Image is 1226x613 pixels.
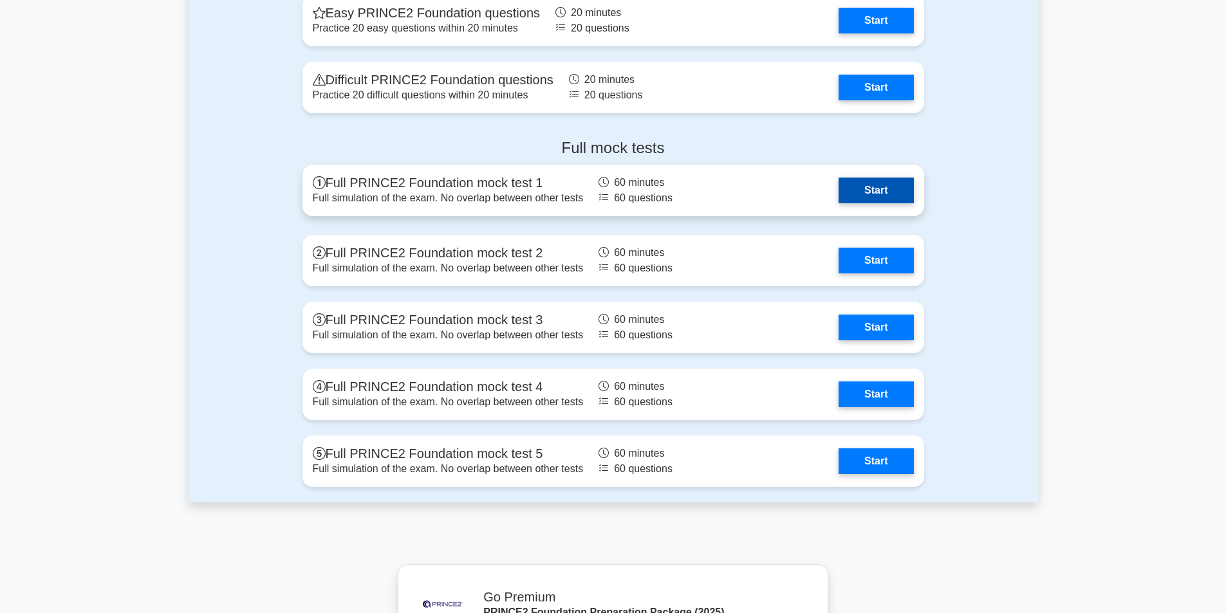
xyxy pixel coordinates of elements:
[839,8,913,33] a: Start
[839,75,913,100] a: Start
[839,315,913,340] a: Start
[302,139,924,158] h4: Full mock tests
[839,178,913,203] a: Start
[839,381,913,407] a: Start
[839,248,913,273] a: Start
[839,448,913,474] a: Start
